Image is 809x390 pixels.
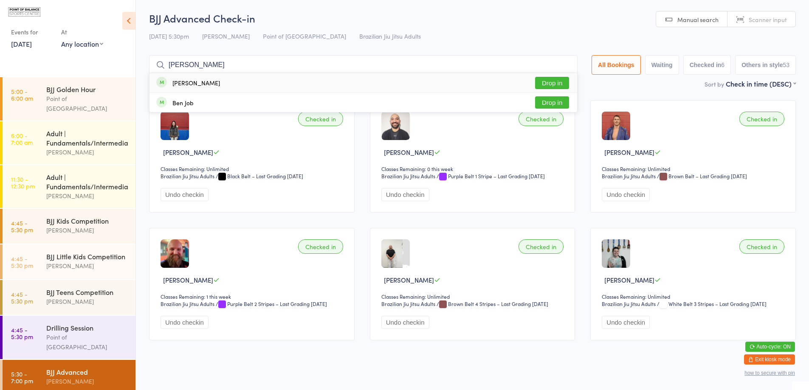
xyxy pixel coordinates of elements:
[11,370,33,384] time: 5:30 - 7:00 pm
[61,25,103,39] div: At
[535,77,569,89] button: Drop in
[11,326,33,340] time: 4:45 - 5:30 pm
[46,216,128,225] div: BJJ Kids Competition
[172,79,220,86] div: [PERSON_NAME]
[46,323,128,332] div: Drilling Session
[11,88,33,101] time: 5:00 - 6:00 am
[11,25,53,39] div: Events for
[3,280,135,315] a: 4:45 -5:30 pmBJJ Teens Competition[PERSON_NAME]
[11,39,32,48] a: [DATE]
[46,94,128,113] div: Point of [GEOGRAPHIC_DATA]
[46,287,128,297] div: BJJ Teens Competition
[46,367,128,376] div: BJJ Advanced
[46,172,128,191] div: Adult | Fundamentals/Intermediate
[3,165,135,208] a: 11:30 -12:30 pmAdult | Fundamentals/Intermediate[PERSON_NAME]
[46,147,128,157] div: [PERSON_NAME]
[46,84,128,94] div: BJJ Golden Hour
[3,244,135,279] a: 4:45 -5:30 pmBJJ Little Kids Competition[PERSON_NAME]
[46,225,128,235] div: [PERSON_NAME]
[3,209,135,244] a: 4:45 -5:30 pmBJJ Kids Competition[PERSON_NAME]
[46,191,128,201] div: [PERSON_NAME]
[3,77,135,121] a: 5:00 -6:00 amBJJ Golden HourPoint of [GEOGRAPHIC_DATA]
[46,376,128,386] div: [PERSON_NAME]
[8,7,40,17] img: Point of Balance Sports Centre
[46,297,128,306] div: [PERSON_NAME]
[3,316,135,359] a: 4:45 -5:30 pmDrilling SessionPoint of [GEOGRAPHIC_DATA]
[172,99,194,106] div: Ben Job
[61,39,103,48] div: Any location
[11,291,33,304] time: 4:45 - 5:30 pm
[535,96,569,109] button: Drop in
[11,255,33,269] time: 4:45 - 5:30 pm
[3,121,135,164] a: 6:00 -7:00 amAdult | Fundamentals/Intermediate[PERSON_NAME]
[46,261,128,271] div: [PERSON_NAME]
[46,252,128,261] div: BJJ Little Kids Competition
[46,332,128,352] div: Point of [GEOGRAPHIC_DATA]
[46,129,128,147] div: Adult | Fundamentals/Intermediate
[11,176,35,189] time: 11:30 - 12:30 pm
[11,219,33,233] time: 4:45 - 5:30 pm
[11,132,33,146] time: 6:00 - 7:00 am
